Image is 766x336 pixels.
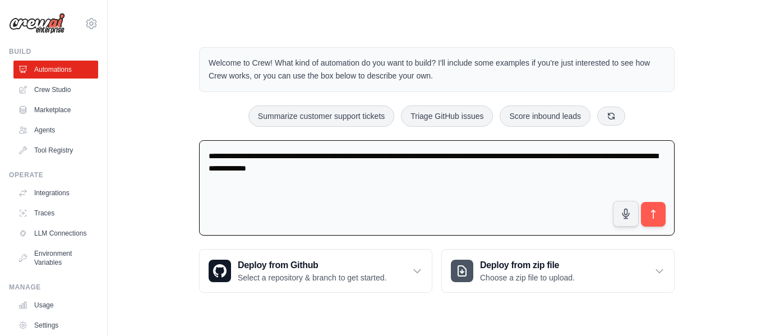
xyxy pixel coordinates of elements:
a: Integrations [13,184,98,202]
div: Manage [9,283,98,292]
a: Automations [13,61,98,79]
a: Tool Registry [13,141,98,159]
img: Logo [9,13,65,34]
a: Traces [13,204,98,222]
div: Build [9,47,98,56]
button: Score inbound leads [500,105,590,127]
a: Marketplace [13,101,98,119]
a: Environment Variables [13,245,98,271]
div: Operate [9,171,98,179]
h3: Deploy from zip file [480,259,575,272]
iframe: Chat Widget [710,282,766,336]
a: Crew Studio [13,81,98,99]
button: Triage GitHub issues [401,105,493,127]
p: Select a repository & branch to get started. [238,272,386,283]
p: Choose a zip file to upload. [480,272,575,283]
h3: Deploy from Github [238,259,386,272]
a: LLM Connections [13,224,98,242]
a: Usage [13,296,98,314]
p: Welcome to Crew! What kind of automation do you want to build? I'll include some examples if you'... [209,57,665,82]
button: Summarize customer support tickets [248,105,394,127]
a: Agents [13,121,98,139]
a: Settings [13,316,98,334]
